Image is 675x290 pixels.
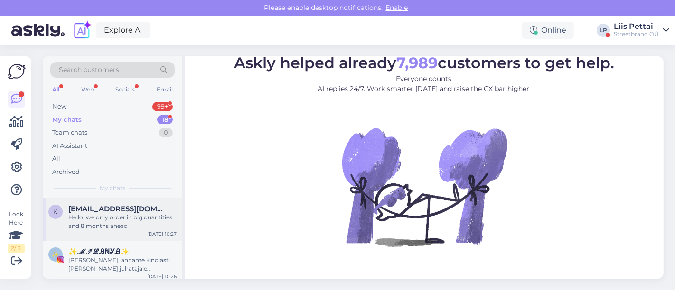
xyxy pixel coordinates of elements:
div: My chats [52,115,82,125]
div: Socials [113,83,137,96]
div: [DATE] 10:27 [147,230,177,237]
div: 0 [159,128,173,137]
div: Archived [52,167,80,177]
span: kschults05@gmail.com [68,205,167,213]
div: All [52,154,60,163]
div: All [50,83,61,96]
span: My chats [100,184,125,192]
div: AI Assistant [52,141,87,151]
div: 2 / 3 [8,244,25,253]
div: 99+ [152,102,173,111]
img: explore-ai [72,20,92,40]
img: No Chat active [339,101,510,272]
div: New [52,102,66,111]
div: Hello, we only order in big quantities and 8 months ahead [68,213,177,230]
div: Team chats [52,128,87,137]
b: 7,989 [397,54,438,72]
img: Askly Logo [8,64,26,79]
div: Liis Pettai [614,23,659,30]
div: Streetbrand OÜ [614,30,659,38]
div: 18 [157,115,173,125]
div: Email [155,83,175,96]
span: Enable [383,3,411,12]
div: [PERSON_NAME], anname kindlasti [PERSON_NAME] juhatajale tagasisidet sellise teeninduse kohta. [68,256,177,273]
span: Search customers [59,65,119,75]
div: Look Here [8,210,25,253]
div: [DATE] 10:26 [147,273,177,280]
p: Everyone counts. AI replies 24/7. Work smarter [DATE] and raise the CX bar higher. [234,74,615,94]
a: Explore AI [96,22,150,38]
div: Web [79,83,96,96]
span: Askly helped already customers to get help. [234,54,615,72]
div: Online [522,22,574,39]
span: k [54,208,58,215]
a: Liis PettaiStreetbrand OÜ [614,23,669,38]
span: ✨ [52,251,59,258]
span: ✨ℳℐℒᎯℕᎽᎯ✨ [68,247,129,256]
div: LP [597,24,610,37]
